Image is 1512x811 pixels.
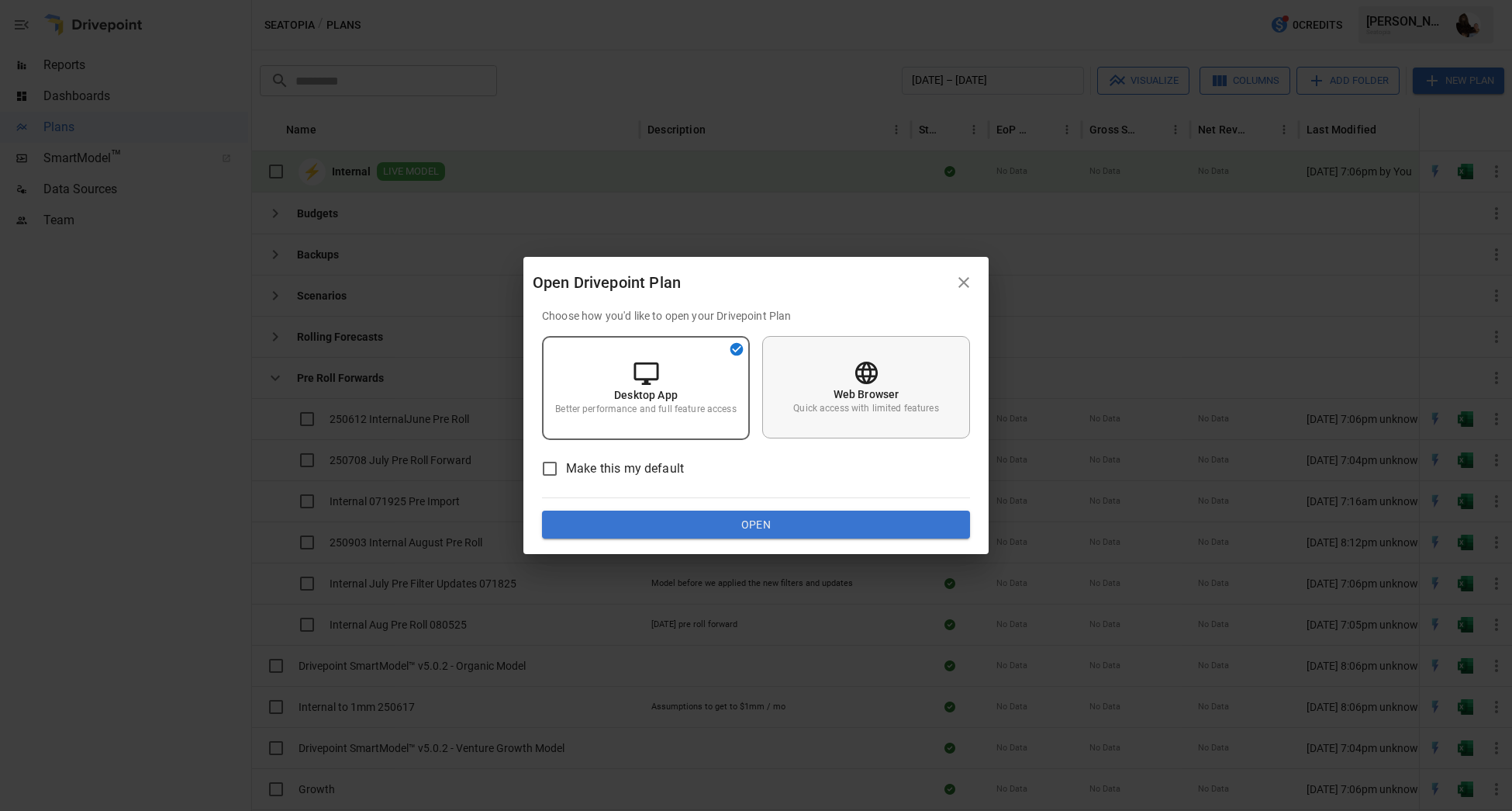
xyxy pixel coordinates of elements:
[614,387,678,403] p: Desktop App
[533,270,948,295] div: Open Drivepoint Plan
[555,403,736,416] p: Better performance and full feature access
[566,459,684,478] span: Make this my default
[793,402,938,415] p: Quick access with limited features
[542,511,970,539] button: Open
[834,386,899,402] p: Web Browser
[542,308,970,324] p: Choose how you'd like to open your Drivepoint Plan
